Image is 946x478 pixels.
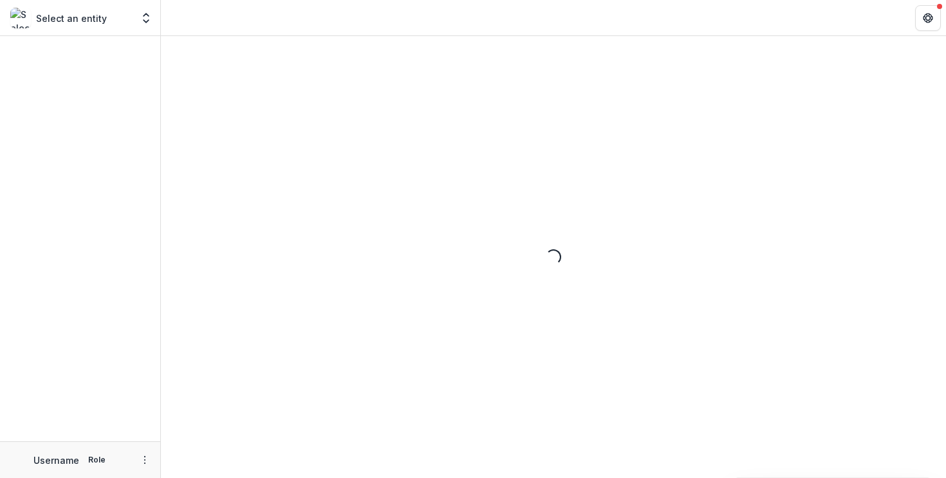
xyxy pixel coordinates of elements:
[915,5,941,31] button: Get Help
[10,8,31,28] img: Select an entity
[137,452,153,468] button: More
[137,5,155,31] button: Open entity switcher
[33,454,79,467] p: Username
[36,12,107,25] p: Select an entity
[84,454,109,466] p: Role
